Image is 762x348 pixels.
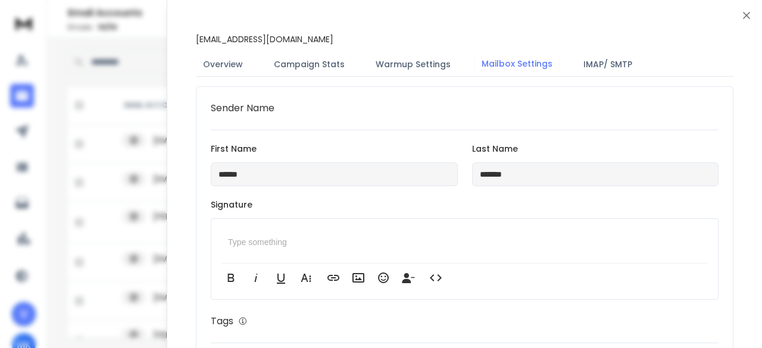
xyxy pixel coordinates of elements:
button: Insert Unsubscribe Link [397,266,420,290]
h1: Sender Name [211,101,719,115]
button: Bold (Ctrl+B) [220,266,242,290]
label: Signature [211,200,719,209]
button: Italic (Ctrl+I) [245,266,267,290]
button: Warmup Settings [368,51,458,77]
label: First Name [211,145,458,153]
button: Mailbox Settings [474,51,560,78]
button: More Text [295,266,317,290]
button: Overview [196,51,250,77]
button: Underline (Ctrl+U) [270,266,292,290]
button: Insert Link (Ctrl+K) [322,266,345,290]
label: Last Name [472,145,719,153]
p: [EMAIL_ADDRESS][DOMAIN_NAME] [196,33,333,45]
button: Emoticons [372,266,395,290]
button: Code View [424,266,447,290]
h1: Tags [211,314,233,328]
button: Insert Image (Ctrl+P) [347,266,370,290]
button: IMAP/ SMTP [576,51,639,77]
button: Campaign Stats [267,51,352,77]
